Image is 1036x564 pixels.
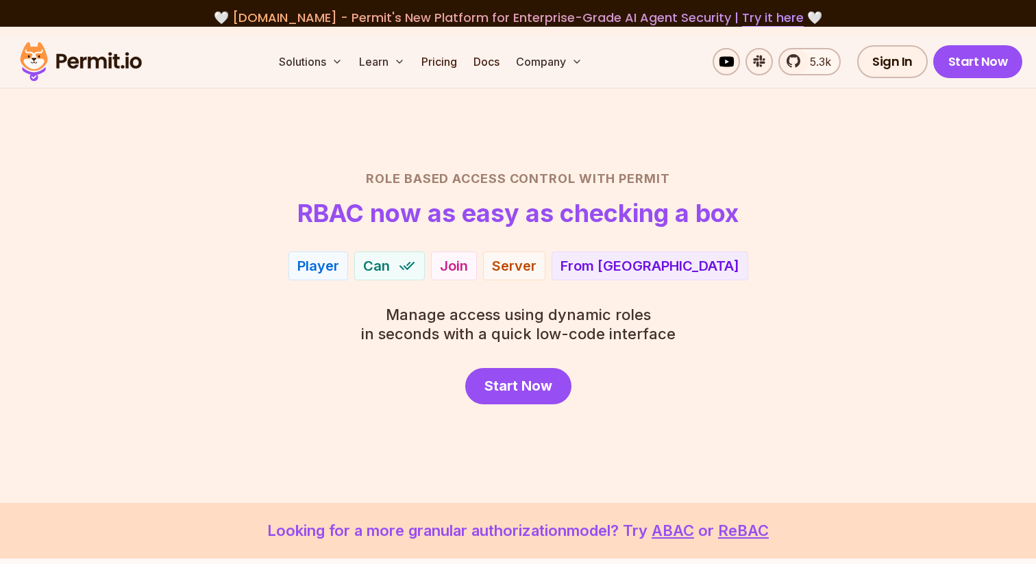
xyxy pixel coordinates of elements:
[33,8,1003,27] div: 🤍 🤍
[232,9,804,26] span: [DOMAIN_NAME] - Permit's New Platform for Enterprise-Grade AI Agent Security |
[416,48,463,75] a: Pricing
[802,53,831,70] span: 5.3k
[778,48,841,75] a: 5.3k
[361,305,676,324] span: Manage access using dynamic roles
[468,48,505,75] a: Docs
[510,48,588,75] button: Company
[33,519,1003,542] p: Looking for a more granular authorization model? Try or
[484,376,552,395] span: Start Now
[297,199,739,227] h1: RBAC now as easy as checking a box
[297,256,339,275] div: Player
[933,45,1023,78] a: Start Now
[273,48,348,75] button: Solutions
[560,256,739,275] div: From [GEOGRAPHIC_DATA]
[440,256,468,275] div: Join
[492,256,536,275] div: Server
[718,522,769,539] a: ReBAC
[652,522,694,539] a: ABAC
[579,169,670,188] span: with Permit
[857,45,928,78] a: Sign In
[354,48,410,75] button: Learn
[742,9,804,27] a: Try it here
[361,305,676,343] p: in seconds with a quick low-code interface
[465,368,571,404] a: Start Now
[14,38,148,85] img: Permit logo
[363,256,390,275] span: Can
[38,169,998,188] h2: Role Based Access Control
